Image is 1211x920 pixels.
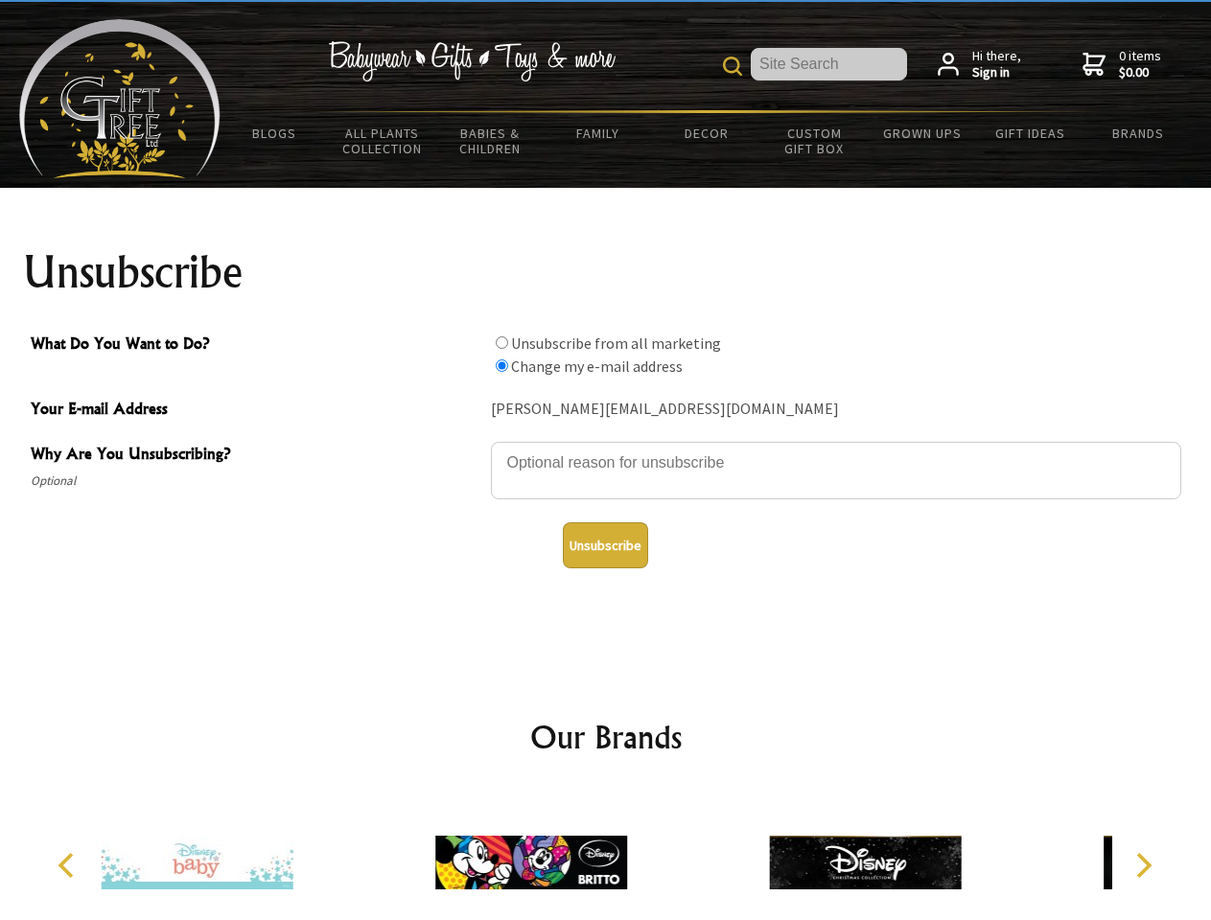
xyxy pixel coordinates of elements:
button: Next [1122,844,1164,886]
a: Brands [1084,113,1193,153]
a: Babies & Children [436,113,545,169]
label: Unsubscribe from all marketing [511,333,721,353]
label: Change my e-mail address [511,356,683,376]
a: Family [545,113,653,153]
a: All Plants Collection [329,113,437,169]
a: Decor [652,113,760,153]
button: Unsubscribe [563,522,648,568]
a: 0 items$0.00 [1083,48,1161,81]
img: Babyware - Gifts - Toys and more... [19,19,221,178]
textarea: Why Are You Unsubscribing? [491,442,1181,499]
strong: $0.00 [1119,64,1161,81]
a: Hi there,Sign in [938,48,1021,81]
input: What Do You Want to Do? [496,359,508,372]
span: Optional [31,470,481,493]
span: Hi there, [972,48,1021,81]
span: Your E-mail Address [31,397,481,425]
button: Previous [48,844,90,886]
a: Custom Gift Box [760,113,869,169]
strong: Sign in [972,64,1021,81]
a: BLOGS [221,113,329,153]
img: product search [723,57,742,76]
input: What Do You Want to Do? [496,336,508,349]
span: Why Are You Unsubscribing? [31,442,481,470]
a: Gift Ideas [976,113,1084,153]
div: [PERSON_NAME][EMAIL_ADDRESS][DOMAIN_NAME] [491,395,1181,425]
span: 0 items [1119,47,1161,81]
span: What Do You Want to Do? [31,332,481,359]
h1: Unsubscribe [23,249,1189,295]
input: Site Search [751,48,907,80]
a: Grown Ups [868,113,976,153]
h2: Our Brands [38,714,1174,760]
img: Babywear - Gifts - Toys & more [328,41,616,81]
